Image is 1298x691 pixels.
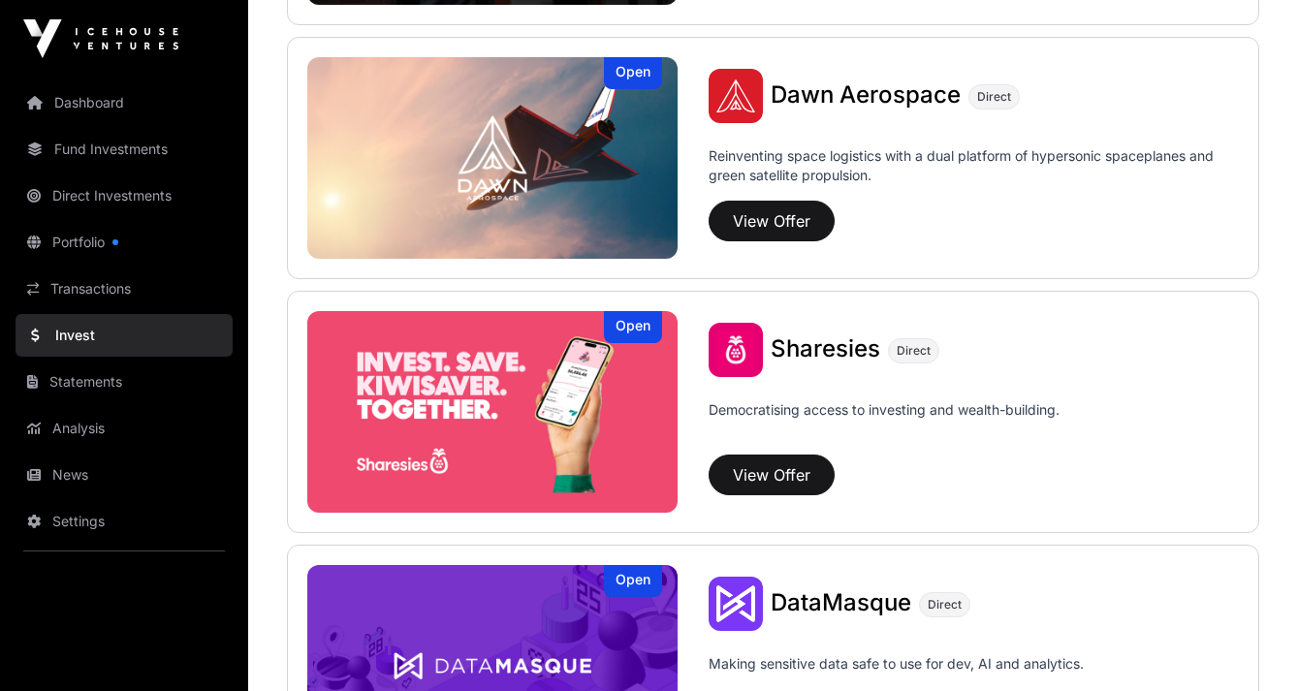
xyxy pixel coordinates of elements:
[771,591,911,616] a: DataMasque
[604,565,662,597] div: Open
[709,577,763,631] img: DataMasque
[604,311,662,343] div: Open
[307,311,678,513] a: SharesiesOpen
[307,311,678,513] img: Sharesies
[771,337,880,362] a: Sharesies
[897,343,931,359] span: Direct
[16,454,233,496] a: News
[771,80,961,109] span: Dawn Aerospace
[307,57,678,259] img: Dawn Aerospace
[16,221,233,264] a: Portfolio
[709,201,835,241] button: View Offer
[16,81,233,124] a: Dashboard
[16,267,233,310] a: Transactions
[16,361,233,403] a: Statements
[771,83,961,109] a: Dawn Aerospace
[604,57,662,89] div: Open
[16,500,233,543] a: Settings
[307,57,678,259] a: Dawn AerospaceOpen
[23,19,178,58] img: Icehouse Ventures Logo
[771,588,911,616] span: DataMasque
[709,69,763,123] img: Dawn Aerospace
[16,314,233,357] a: Invest
[16,128,233,171] a: Fund Investments
[977,89,1011,105] span: Direct
[16,174,233,217] a: Direct Investments
[709,323,763,377] img: Sharesies
[928,597,962,612] span: Direct
[1201,598,1298,691] iframe: Chat Widget
[709,455,835,495] button: View Offer
[709,400,1060,447] p: Democratising access to investing and wealth-building.
[16,407,233,450] a: Analysis
[771,334,880,362] span: Sharesies
[709,146,1239,193] p: Reinventing space logistics with a dual platform of hypersonic spaceplanes and green satellite pr...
